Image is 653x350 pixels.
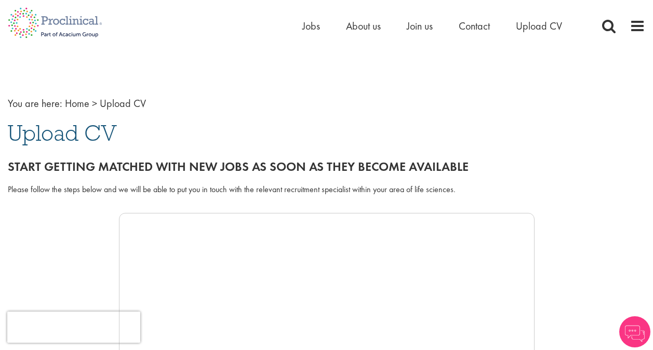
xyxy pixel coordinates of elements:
[407,19,433,33] a: Join us
[619,316,650,347] img: Chatbot
[302,19,320,33] a: Jobs
[8,160,645,173] h2: Start getting matched with new jobs as soon as they become available
[459,19,490,33] a: Contact
[7,312,140,343] iframe: reCAPTCHA
[92,97,97,110] span: >
[8,119,117,147] span: Upload CV
[8,97,62,110] span: You are here:
[100,97,146,110] span: Upload CV
[346,19,381,33] a: About us
[516,19,562,33] a: Upload CV
[65,97,89,110] a: breadcrumb link
[8,184,645,196] div: Please follow the steps below and we will be able to put you in touch with the relevant recruitme...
